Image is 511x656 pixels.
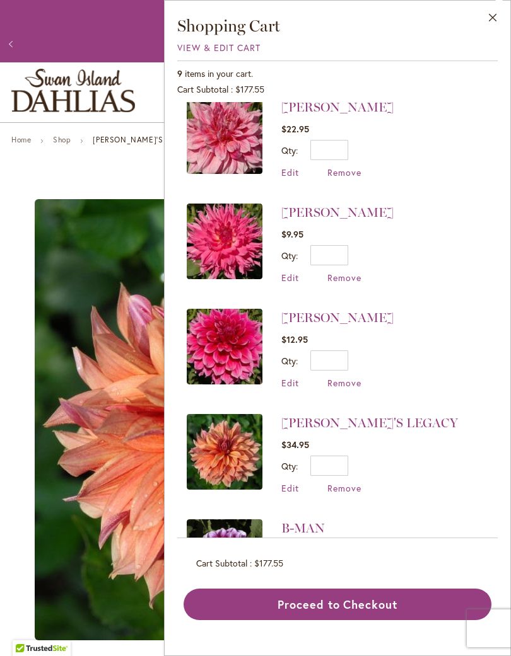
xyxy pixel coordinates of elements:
[187,98,262,174] img: MAKI
[53,135,71,144] a: Shop
[327,377,361,389] a: Remove
[281,333,308,345] span: $12.95
[281,272,299,284] a: Edit
[93,135,196,144] strong: [PERSON_NAME]'S LEGACY
[281,415,458,430] a: [PERSON_NAME]'S LEGACY
[187,309,262,389] a: EMORY PAUL
[327,272,361,284] a: Remove
[187,519,262,599] a: B-MAN
[327,482,361,494] a: Remove
[281,166,299,178] a: Edit
[281,439,309,451] span: $34.95
[11,69,135,112] a: store logo
[281,310,394,325] a: [PERSON_NAME]
[281,250,298,262] label: Qty
[187,98,262,178] a: MAKI
[281,355,298,367] label: Qty
[187,309,262,384] img: EMORY PAUL
[185,67,253,79] span: items in your cart.
[187,204,262,279] img: HELEN RICHMOND
[235,83,264,95] span: $177.55
[177,42,261,54] a: View & Edit Cart
[327,166,361,178] a: Remove
[184,589,491,620] button: Proceed to Checkout
[11,135,31,144] a: Home
[177,67,182,79] span: 9
[281,460,298,472] label: Qty
[281,482,299,494] a: Edit
[254,557,283,569] span: $177.55
[187,204,262,284] a: HELEN RICHMOND
[35,199,476,640] img: Andy's Legacy
[187,414,262,494] a: ANDY'S LEGACY
[196,557,247,569] span: Cart Subtotal
[187,414,262,490] img: ANDY'S LEGACY
[281,377,299,389] a: Edit
[281,205,394,220] a: [PERSON_NAME]
[281,100,394,115] a: [PERSON_NAME]
[281,123,309,135] span: $22.95
[187,519,262,595] img: B-MAN
[9,611,45,647] iframe: Launch Accessibility Center
[281,521,325,536] a: B-MAN
[281,144,298,156] label: Qty
[177,83,228,95] span: Cart Subtotal
[177,16,280,36] span: Shopping Cart
[281,228,303,240] span: $9.95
